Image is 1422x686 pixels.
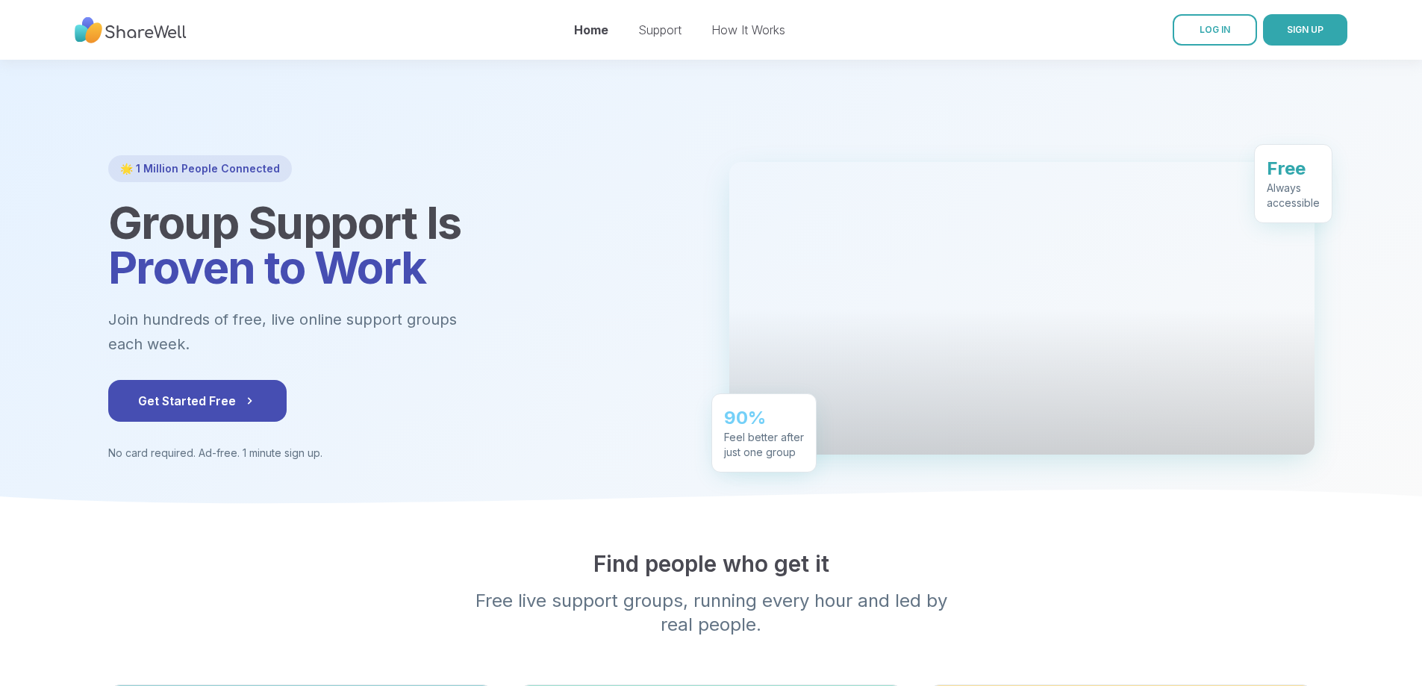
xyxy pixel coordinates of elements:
[724,429,804,459] div: Feel better after just one group
[1263,14,1347,46] button: SIGN UP
[75,10,187,51] img: ShareWell Nav Logo
[1287,24,1323,35] span: SIGN UP
[425,589,998,637] p: Free live support groups, running every hour and led by real people.
[1267,180,1320,210] div: Always accessible
[574,22,608,37] a: Home
[108,240,426,294] span: Proven to Work
[108,200,693,290] h1: Group Support Is
[1267,156,1320,180] div: Free
[108,550,1315,577] h2: Find people who get it
[724,405,804,429] div: 90%
[108,380,287,422] button: Get Started Free
[108,446,693,461] p: No card required. Ad-free. 1 minute sign up.
[138,392,257,410] span: Get Started Free
[1173,14,1257,46] a: LOG IN
[1200,24,1230,35] span: LOG IN
[638,22,682,37] a: Support
[108,155,292,182] div: 🌟 1 Million People Connected
[108,308,538,356] p: Join hundreds of free, live online support groups each week.
[711,22,785,37] a: How It Works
